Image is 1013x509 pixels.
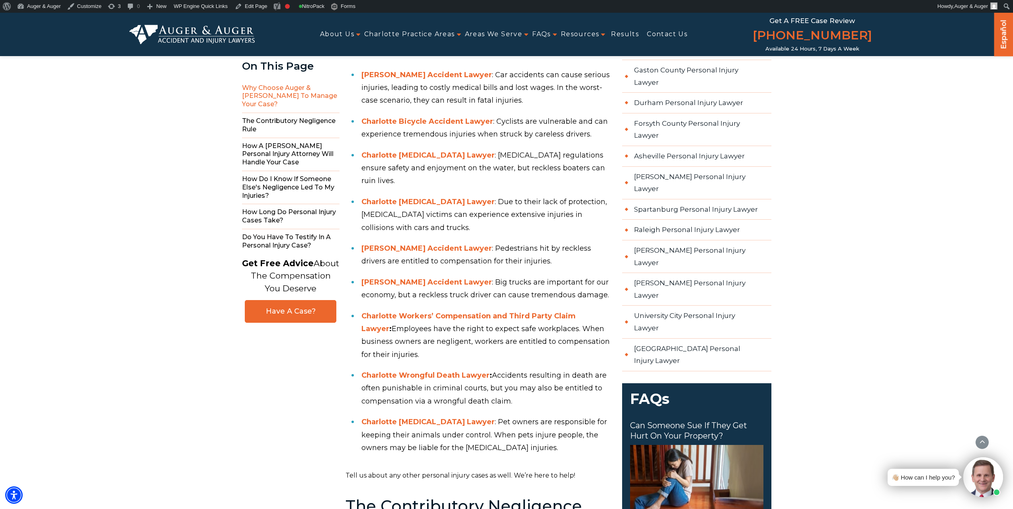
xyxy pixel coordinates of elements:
[975,435,989,449] button: scroll to up
[361,371,490,380] a: Charlotte Wrongful Death Lawyer
[361,191,613,238] li: : Due to their lack of protection, [MEDICAL_DATA] victims can experience extensive injuries in co...
[242,113,340,138] span: The Contributory Negligence Rule
[361,417,495,426] a: Charlotte [MEDICAL_DATA] Lawyer
[345,470,613,482] p: Tell us about any other personal injury cases as well. We’re here to help!
[361,145,613,191] li: : [MEDICAL_DATA] regulations ensure safety and enjoyment on the water, but reckless boaters can r...
[465,25,523,43] a: Areas We Serve
[389,324,392,333] strong: :
[361,411,613,458] li: : Pet owners are responsible for keeping their animals under control. When pets injure people, th...
[361,278,492,287] a: [PERSON_NAME] Accident Lawyer
[129,25,255,44] img: Auger & Auger Accident and Injury Lawyers Logo
[622,240,771,273] a: [PERSON_NAME] Personal Injury Lawyer
[611,25,639,43] a: Results
[622,93,771,113] a: Durham Personal Injury Lawyer
[285,4,290,9] div: Focus keyphrase not set
[532,25,551,43] a: FAQs
[361,111,613,145] li: : Cyclists are vulnerable and can experience tremendous injuries when struck by careless drivers.
[242,60,340,72] div: On This Page
[954,3,988,9] span: Auger & Auger
[361,151,495,160] a: Charlotte [MEDICAL_DATA] Lawyer
[364,25,455,43] a: Charlotte Practice Areas
[361,238,613,272] li: : Pedestrians hit by reckless drivers are entitled to compensation for their injuries.
[361,197,495,206] a: Charlotte [MEDICAL_DATA] Lawyer
[753,27,872,46] a: [PHONE_NUMBER]
[622,273,771,306] a: [PERSON_NAME] Personal Injury Lawyer
[622,220,771,240] a: Raleigh Personal Injury Lawyer
[490,371,492,380] strong: :
[963,457,1003,497] img: Intaker widget Avatar
[622,383,771,421] span: FAQs
[242,171,340,204] span: How do I Know if Someone Else's Negligence Led to My Injuries?
[769,17,855,25] span: Get a FREE Case Review
[245,300,336,323] a: Have A Case?
[320,25,354,43] a: About Us
[361,306,613,365] li: Employees have the right to expect safe workplaces. When business owners are negligent, workers a...
[242,204,340,229] span: How Long do Personal Injury Cases Take?
[242,258,314,268] strong: Get Free Advice
[242,80,340,113] span: Why Choose Auger & [PERSON_NAME] to Manage Your Case?
[361,365,613,411] li: Accidents resulting in death are often punishable in criminal courts, but you may also be entitle...
[622,339,771,371] a: [GEOGRAPHIC_DATA] Personal Injury Lawyer
[361,312,576,333] a: Charlotte Workers’ Compensation and Third Party Claim Lawyer
[622,306,771,338] a: University City Personal Injury Lawyer
[765,46,859,52] span: Available 24 Hours, 7 Days a Week
[622,113,771,146] a: Forsyth County Personal Injury Lawyer
[242,257,339,295] p: About The Compensation You Deserve
[630,420,763,441] span: Can someone sue if they get hurt on your property?
[242,138,340,171] span: How a [PERSON_NAME] Personal Injury Attorney Will Handle Your Case
[361,64,613,111] li: : Car accidents can cause serious injuries, leading to costly medical bills and lost wages. In th...
[253,307,328,316] span: Have A Case?
[242,229,340,254] span: Do You Have to Testify in a Personal Injury Case?
[622,60,771,93] a: Gaston County Personal Injury Lawyer
[361,272,613,306] li: : Big trucks are important for our economy, but a reckless truck driver can cause tremendous damage.
[561,25,599,43] a: Resources
[997,12,1010,54] a: Español
[892,472,955,483] div: 👋🏼 How can I help you?
[361,244,492,253] a: [PERSON_NAME] Accident Lawyer
[622,199,771,220] a: Spartanburg Personal Injury Lawyer
[5,486,23,504] div: Accessibility Menu
[622,146,771,167] a: Asheville Personal Injury Lawyer
[361,117,493,126] a: Charlotte Bicycle Accident Lawyer
[622,167,771,199] a: [PERSON_NAME] Personal Injury Lawyer
[361,70,492,79] a: [PERSON_NAME] Accident Lawyer
[647,25,687,43] a: Contact Us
